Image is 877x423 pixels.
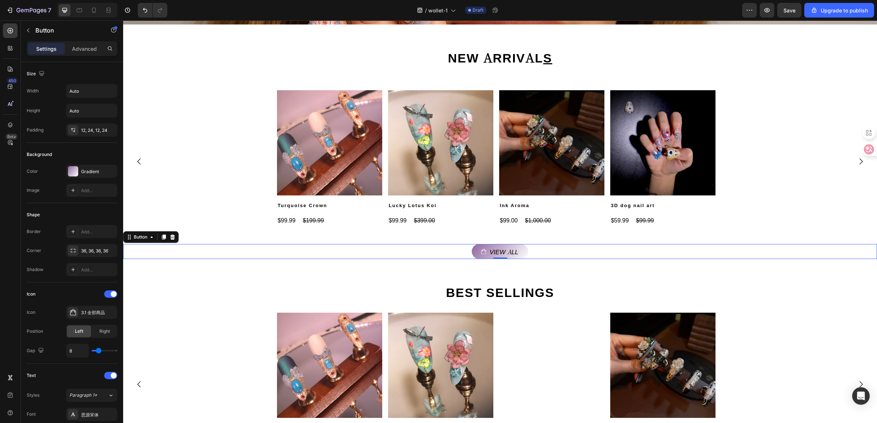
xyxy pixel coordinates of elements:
[6,354,26,374] button: Carousel Back Arrow
[323,262,431,280] strong: BEST SELLINGS
[27,309,35,316] div: Icon
[487,70,592,175] a: 3D dog nail art
[81,168,115,175] div: Gradient
[81,267,115,273] div: Add...
[27,228,41,235] div: Border
[81,309,115,316] div: 3.1 全部商品
[3,3,54,18] button: 7
[123,20,877,423] iframe: Design area
[376,292,481,397] a: NAD+ Nicotinamide Riboside Anti Aging Serum with Collagen Peptides – Brightening, Wrinkle Repair ...
[27,411,36,418] div: Font
[265,181,370,190] h2: Lucky Lotus Koi
[425,7,427,14] span: /
[27,69,46,79] div: Size
[420,28,429,46] u: S
[810,7,868,14] div: Upgrade to publish
[36,45,57,53] p: Settings
[67,84,117,98] input: Auto
[27,291,35,297] div: Icon
[376,70,481,175] a: Ink Aroma
[27,211,40,218] div: Shape
[35,26,98,35] p: Button
[67,104,117,117] input: Auto
[428,7,448,14] span: wollet-1
[81,248,115,254] div: 36, 36, 36, 36
[27,187,39,194] div: Image
[81,411,115,418] div: 思源宋体
[852,387,870,405] div: Open Intercom Messenger
[487,292,592,397] a: Ink Aroma
[728,131,748,151] button: Carousel Next Arrow
[154,292,259,397] a: Turquoise Crown
[72,45,97,53] p: Advanced
[27,168,38,175] div: Color
[777,3,801,18] button: Save
[265,292,370,397] a: Lucky Lotus Koi
[154,181,259,190] h2: Turquoise Crown
[27,346,45,356] div: Gap
[81,229,115,235] div: Add...
[325,28,429,46] a: NEW ARRIVALS
[27,392,39,399] div: Styles
[401,195,429,205] div: $1,000.00
[154,70,259,175] a: Turquoise Crown
[48,6,51,15] p: 7
[804,3,874,18] button: Upgrade to publish
[783,7,796,14] span: Save
[27,151,52,158] div: Background
[27,266,43,273] div: Shadow
[349,224,405,239] a: View all
[154,195,173,205] div: $99.99
[5,134,18,140] div: Beta
[27,247,41,254] div: Corner
[67,344,88,357] input: Auto
[75,328,83,335] span: Left
[376,195,395,205] div: $99.00
[728,354,748,374] button: Carousel Next Arrow
[6,131,26,151] button: Carousel Back Arrow
[179,195,202,205] div: $199.99
[138,3,167,18] div: Undo/Redo
[512,195,532,205] div: $99.99
[27,372,36,379] div: Text
[81,127,115,134] div: 12, 24, 12, 24
[367,228,396,234] p: View all
[66,389,117,402] button: Paragraph 1*
[7,78,18,84] div: 450
[81,187,115,194] div: Add...
[472,7,483,14] span: Draft
[265,70,370,175] a: Lucky Lotus Koi
[69,392,97,399] span: Paragraph 1*
[99,328,110,335] span: Right
[9,213,26,220] div: Button
[487,181,592,190] h2: 3D dog nail art
[27,107,40,114] div: Height
[27,328,43,335] div: Position
[27,88,39,94] div: Width
[487,195,506,205] div: $59.99
[265,195,284,205] div: $99.99
[376,181,481,190] h2: Ink Aroma
[290,195,313,205] div: $399.00
[27,127,43,133] div: Padding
